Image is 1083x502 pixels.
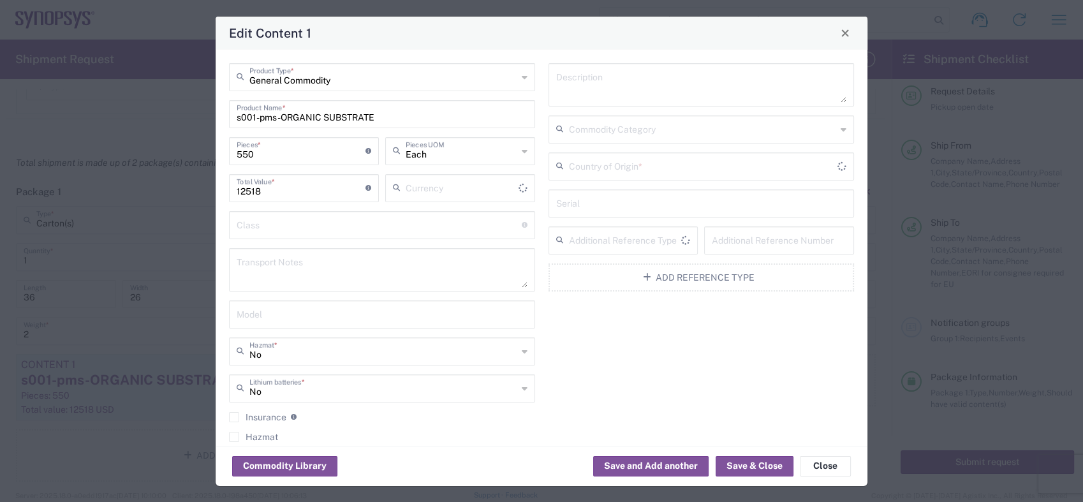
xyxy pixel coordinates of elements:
button: Close [800,456,851,476]
label: Hazmat [229,432,278,442]
button: Commodity Library [232,456,337,476]
label: Insurance [229,412,286,422]
button: Save & Close [716,456,793,476]
button: Add Reference Type [549,263,855,292]
button: Save and Add another [593,456,709,476]
h4: Edit Content 1 [229,24,311,42]
button: Close [836,24,854,42]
